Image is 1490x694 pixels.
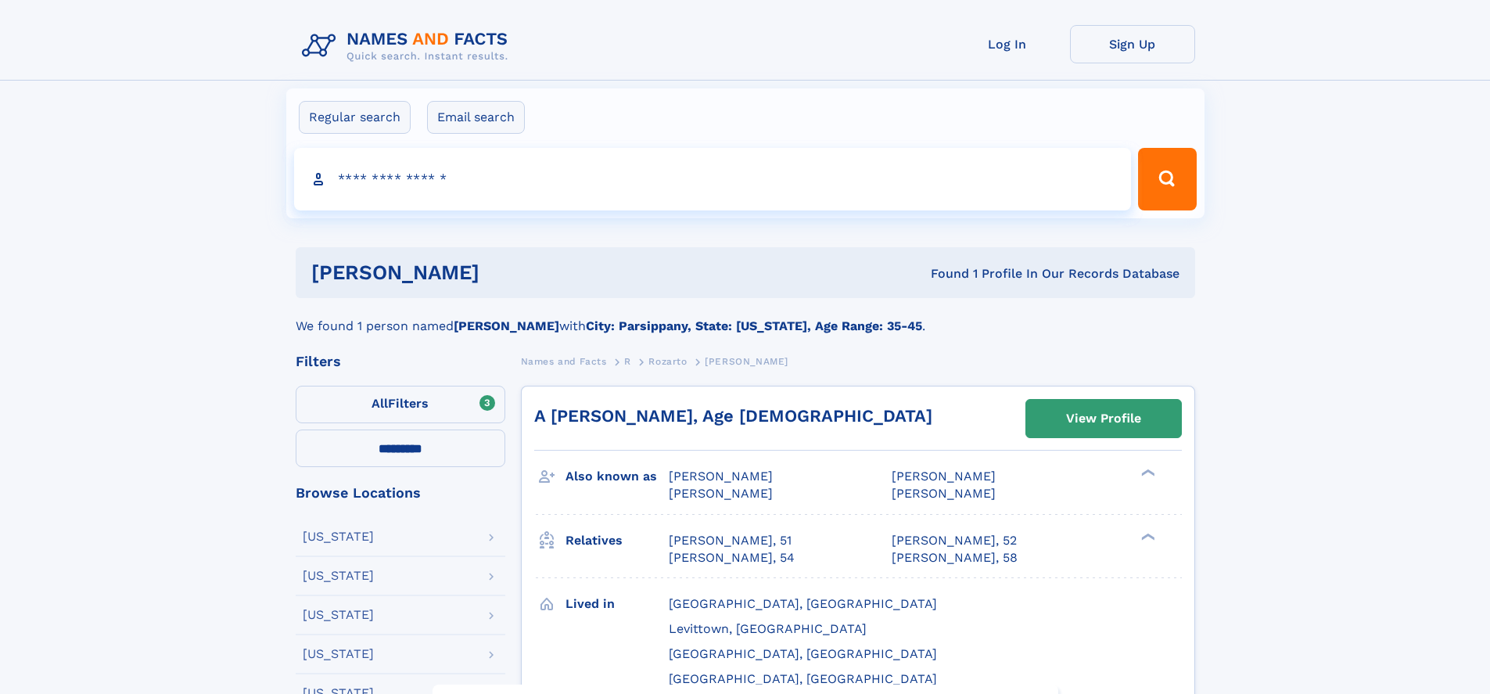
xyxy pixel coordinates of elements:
[296,486,505,500] div: Browse Locations
[299,101,411,134] label: Regular search
[303,648,374,660] div: [US_STATE]
[1066,401,1141,437] div: View Profile
[1026,400,1181,437] a: View Profile
[521,351,607,371] a: Names and Facts
[669,469,773,484] span: [PERSON_NAME]
[945,25,1070,63] a: Log In
[1137,468,1156,478] div: ❯
[705,265,1179,282] div: Found 1 Profile In Our Records Database
[892,486,996,501] span: [PERSON_NAME]
[669,532,792,549] a: [PERSON_NAME], 51
[892,549,1018,566] a: [PERSON_NAME], 58
[1070,25,1195,63] a: Sign Up
[669,621,867,636] span: Levittown, [GEOGRAPHIC_DATA]
[624,356,631,367] span: R
[303,530,374,543] div: [US_STATE]
[372,396,388,411] span: All
[669,596,937,611] span: [GEOGRAPHIC_DATA], [GEOGRAPHIC_DATA]
[892,532,1017,549] a: [PERSON_NAME], 52
[669,549,795,566] a: [PERSON_NAME], 54
[624,351,631,371] a: R
[586,318,922,333] b: City: Parsippany, State: [US_STATE], Age Range: 35-45
[648,356,687,367] span: Rozarto
[303,570,374,582] div: [US_STATE]
[565,591,669,617] h3: Lived in
[669,671,937,686] span: [GEOGRAPHIC_DATA], [GEOGRAPHIC_DATA]
[669,486,773,501] span: [PERSON_NAME]
[669,646,937,661] span: [GEOGRAPHIC_DATA], [GEOGRAPHIC_DATA]
[303,609,374,621] div: [US_STATE]
[1137,531,1156,541] div: ❯
[296,25,521,67] img: Logo Names and Facts
[427,101,525,134] label: Email search
[296,386,505,423] label: Filters
[892,469,996,484] span: [PERSON_NAME]
[565,527,669,554] h3: Relatives
[296,298,1195,336] div: We found 1 person named with .
[294,148,1132,210] input: search input
[534,406,932,426] a: A [PERSON_NAME], Age [DEMOGRAPHIC_DATA]
[296,354,505,369] div: Filters
[705,356,788,367] span: [PERSON_NAME]
[565,463,669,490] h3: Also known as
[454,318,559,333] b: [PERSON_NAME]
[1138,148,1196,210] button: Search Button
[648,351,687,371] a: Rozarto
[311,263,706,282] h1: [PERSON_NAME]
